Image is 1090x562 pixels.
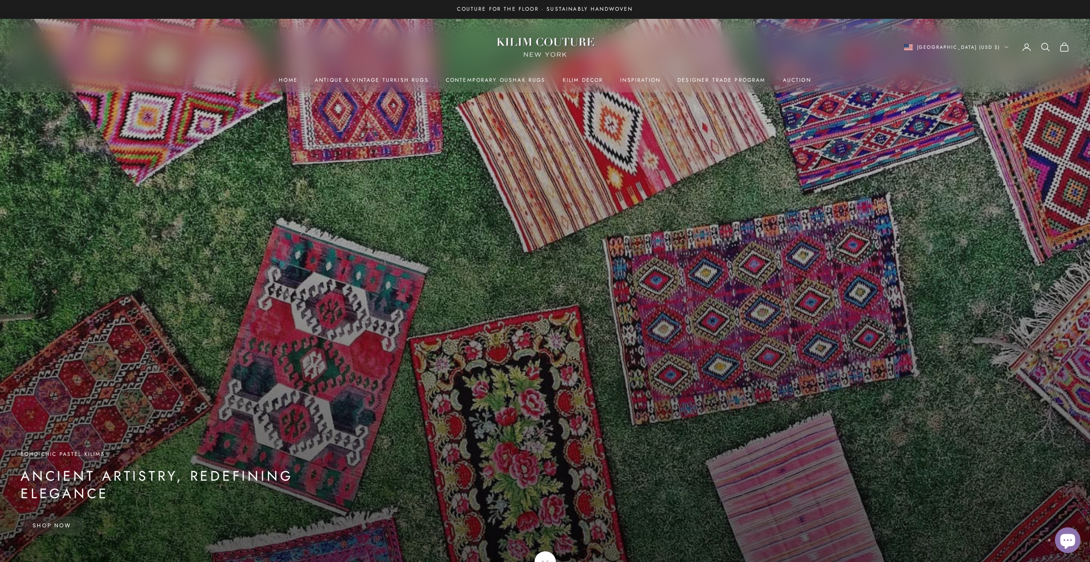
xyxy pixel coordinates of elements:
[457,5,633,14] p: Couture for the Floor · Sustainably Handwoven
[904,44,913,51] img: United States
[563,76,603,84] summary: Kilim Decor
[904,43,1009,51] button: Change country or currency
[620,76,660,84] a: Inspiration
[917,43,1000,51] span: [GEOGRAPHIC_DATA] (USD $)
[446,76,546,84] a: Contemporary Oushak Rugs
[21,76,1069,84] nav: Primary navigation
[904,42,1070,52] nav: Secondary navigation
[783,76,811,84] a: Auction
[678,76,766,84] a: Designer Trade Program
[21,467,355,503] p: Ancient Artistry, Redefining Elegance
[21,450,355,458] p: Boho-Chic Pastel Kilims
[21,517,84,535] a: Shop Now
[279,76,298,84] a: Home
[315,76,429,84] a: Antique & Vintage Turkish Rugs
[1052,527,1083,555] inbox-online-store-chat: Shopify online store chat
